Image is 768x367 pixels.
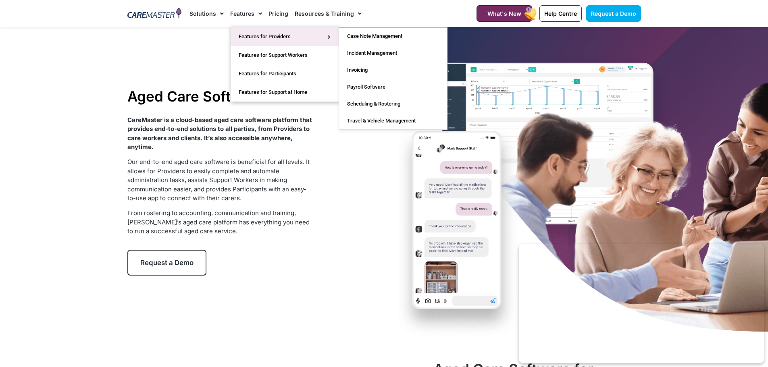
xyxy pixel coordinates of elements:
[487,10,521,17] span: What's New
[339,28,447,45] a: Case Note Management
[539,5,582,22] a: Help Centre
[544,10,577,17] span: Help Centre
[127,88,312,105] h1: Aged Care Software
[519,244,764,363] iframe: Popup CTA
[230,27,339,102] ul: Features
[339,45,447,62] a: Incident Management
[127,158,310,202] span: Our end-to-end aged care software is beneficial for all levels. It allows for Providers to easily...
[339,95,447,112] a: Scheduling & Rostering
[231,64,339,83] a: Features for Participants
[127,209,310,235] span: From rostering to accounting, communication and training, [PERSON_NAME]’s aged care platform has ...
[231,46,339,64] a: Features for Support Workers
[339,27,447,130] ul: Features for Providers
[339,62,447,79] a: Invoicing
[140,259,194,267] span: Request a Demo
[591,10,636,17] span: Request a Demo
[231,27,339,46] a: Features for Providers
[231,83,339,102] a: Features for Support at Home
[586,5,641,22] a: Request a Demo
[477,5,532,22] a: What's New
[127,250,206,276] a: Request a Demo
[339,112,447,129] a: Travel & Vehicle Management
[127,116,312,151] strong: CareMaster is a cloud-based aged care software platform that provides end-to-end solutions to all...
[127,8,182,20] img: CareMaster Logo
[339,79,447,95] a: Payroll Software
